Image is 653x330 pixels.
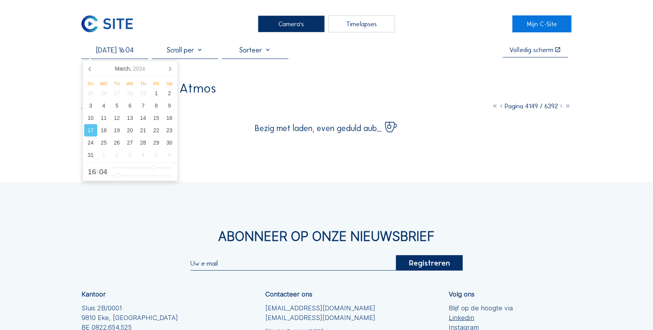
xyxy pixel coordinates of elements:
a: C-SITE Logo [81,15,140,33]
div: 31 [84,149,97,161]
div: 2 [163,87,176,99]
a: [EMAIL_ADDRESS][DOMAIN_NAME] [265,303,375,313]
input: Zoek op datum 󰅀 [81,46,148,54]
div: Abonneer op onze nieuwsbrief [81,230,571,243]
div: 17 [84,124,97,136]
div: 4 [137,149,150,161]
div: 5 [150,149,163,161]
div: 7 [137,99,150,112]
div: 21 [137,124,150,136]
div: 25 [97,136,110,149]
div: 29 [137,87,150,99]
div: Camera's [258,15,324,33]
i: 2024 [133,66,145,72]
a: [EMAIL_ADDRESS][DOMAIN_NAME] [265,313,375,323]
div: 15 [150,112,163,124]
div: Th [137,81,150,86]
div: 11 [97,112,110,124]
img: C-SITE Logo [81,15,133,33]
div: 28 [124,87,137,99]
div: Timelapses [328,15,395,33]
div: 26 [97,87,110,99]
span: Pagina 4149 / 6392 [505,102,558,110]
div: Tu [110,81,124,86]
div: 25 [84,87,97,99]
div: 3 [124,149,137,161]
div: March, [112,62,148,75]
div: 22 [150,124,163,136]
div: 19 [110,124,124,136]
div: 14 [137,112,150,124]
span: 16 [88,168,96,175]
div: 24 [84,136,97,149]
div: 20 [124,124,137,136]
input: Uw e-mail [190,259,396,267]
div: 6 [163,149,176,161]
div: 26 [110,136,124,149]
div: 8 [150,99,163,112]
span: Bezig met laden, even geduld aub... [255,124,382,133]
div: Su [84,81,97,86]
div: 28 [137,136,150,149]
div: 9 [163,99,176,112]
div: 23 [163,124,176,136]
div: 10 [84,112,97,124]
div: 1 [150,87,163,99]
div: Sa [163,81,176,86]
div: 3 [84,99,97,112]
div: 13 [124,112,137,124]
div: We [124,81,137,86]
span: : [97,168,98,174]
div: Camera 1 [81,100,150,109]
div: Registreren [396,255,463,271]
div: Banimmo / Gent Atmos [81,82,216,94]
div: 5 [110,99,124,112]
a: Linkedin [449,313,513,323]
div: 27 [124,136,137,149]
div: Kantoor [81,291,106,298]
div: 18 [97,124,110,136]
div: 27 [110,87,124,99]
div: Mo [97,81,110,86]
div: Fr [150,81,163,86]
div: 2 [110,149,124,161]
div: Contacteer ons [265,291,312,298]
div: Volg ons [449,291,475,298]
span: 04 [99,168,107,175]
div: 16 [163,112,176,124]
div: Volledig scherm [509,47,553,53]
div: 29 [150,136,163,149]
div: 1 [97,149,110,161]
div: 6 [124,99,137,112]
div: 4 [97,99,110,112]
a: Mijn C-Site [512,15,571,33]
div: 12 [110,112,124,124]
div: 30 [163,136,176,149]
